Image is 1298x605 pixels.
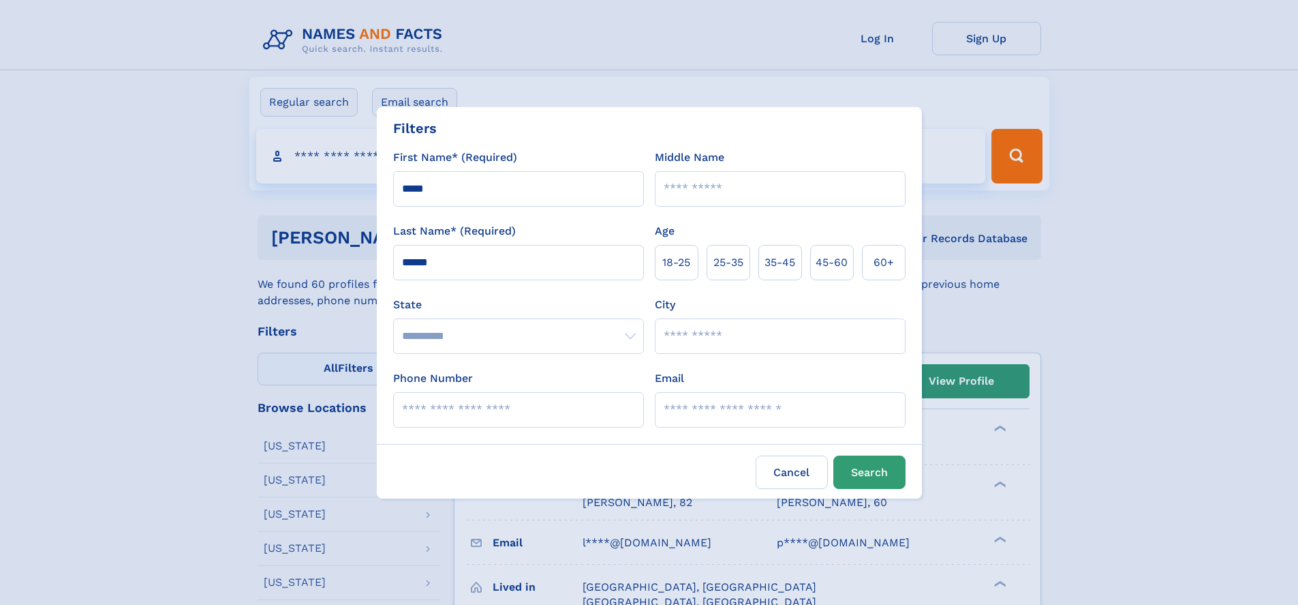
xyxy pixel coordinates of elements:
[764,254,795,271] span: 35‑45
[756,456,828,489] label: Cancel
[655,297,675,313] label: City
[393,149,517,166] label: First Name* (Required)
[393,297,644,313] label: State
[874,254,894,271] span: 60+
[655,370,684,387] label: Email
[655,223,675,239] label: Age
[393,370,473,387] label: Phone Number
[833,456,906,489] button: Search
[655,149,724,166] label: Middle Name
[662,254,690,271] span: 18‑25
[816,254,848,271] span: 45‑60
[713,254,743,271] span: 25‑35
[393,223,516,239] label: Last Name* (Required)
[393,118,437,138] div: Filters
